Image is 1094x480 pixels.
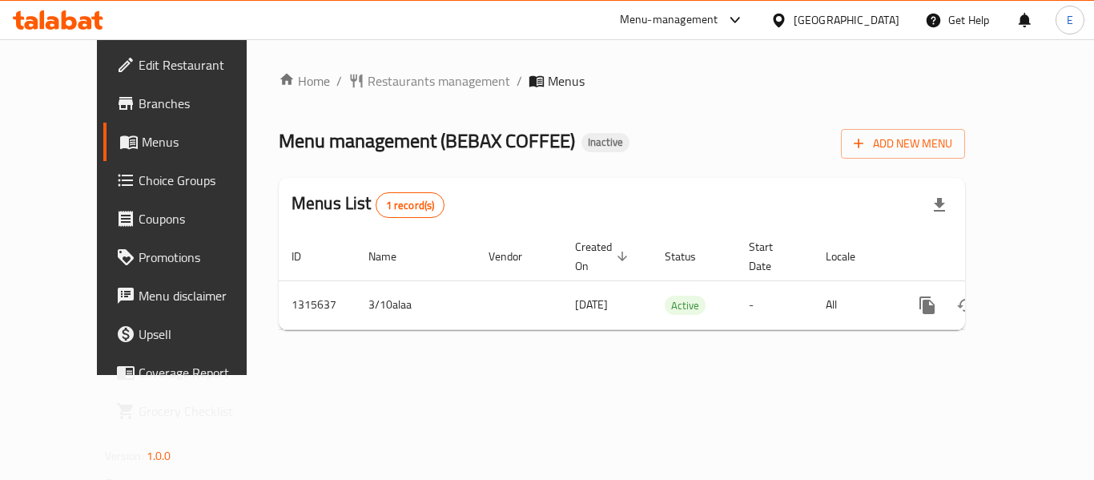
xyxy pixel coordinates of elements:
[348,71,510,91] a: Restaurants management
[139,286,267,305] span: Menu disclaimer
[139,94,267,113] span: Branches
[826,247,876,266] span: Locale
[489,247,543,266] span: Vendor
[376,198,444,213] span: 1 record(s)
[581,133,629,152] div: Inactive
[854,134,952,154] span: Add New Menu
[920,186,959,224] div: Export file
[279,123,575,159] span: Menu management ( BEBAX COFFEE )
[947,286,985,325] button: Change Status
[548,71,585,91] span: Menus
[813,280,895,329] td: All
[575,237,633,276] span: Created On
[103,392,280,430] a: Grocery Checklist
[103,123,280,161] a: Menus
[841,129,965,159] button: Add New Menu
[279,71,330,91] a: Home
[292,247,322,266] span: ID
[665,247,717,266] span: Status
[368,247,417,266] span: Name
[103,276,280,315] a: Menu disclaimer
[139,325,267,344] span: Upsell
[517,71,522,91] li: /
[103,84,280,123] a: Branches
[139,209,267,228] span: Coupons
[103,238,280,276] a: Promotions
[103,200,280,238] a: Coupons
[665,296,706,315] span: Active
[376,192,445,218] div: Total records count
[103,315,280,353] a: Upsell
[103,353,280,392] a: Coverage Report
[103,46,280,84] a: Edit Restaurant
[581,135,629,149] span: Inactive
[139,363,267,382] span: Coverage Report
[620,10,718,30] div: Menu-management
[279,232,1075,330] table: enhanced table
[139,171,267,190] span: Choice Groups
[749,237,794,276] span: Start Date
[105,446,144,466] span: Version:
[139,55,267,75] span: Edit Restaurant
[908,286,947,325] button: more
[575,294,608,315] span: [DATE]
[1067,11,1073,29] span: E
[139,248,267,267] span: Promotions
[142,132,267,151] span: Menus
[139,401,267,421] span: Grocery Checklist
[736,280,813,329] td: -
[368,71,510,91] span: Restaurants management
[279,71,965,91] nav: breadcrumb
[292,192,444,218] h2: Menus List
[356,280,476,329] td: 3/10alaa
[336,71,342,91] li: /
[279,280,356,329] td: 1315637
[794,11,899,29] div: [GEOGRAPHIC_DATA]
[103,161,280,200] a: Choice Groups
[895,232,1075,281] th: Actions
[147,446,171,466] span: 1.0.0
